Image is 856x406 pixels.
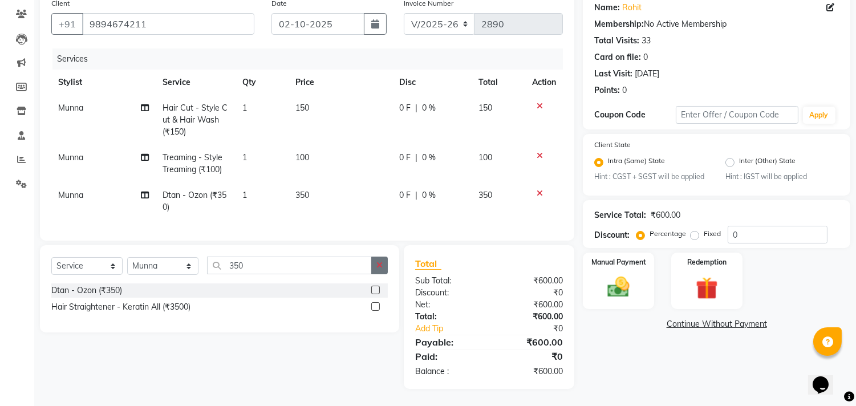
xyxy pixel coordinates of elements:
span: Munna [58,103,83,113]
div: Coupon Code [594,109,676,121]
small: Hint : IGST will be applied [725,172,839,182]
div: Discount: [407,287,489,299]
span: 0 % [422,152,436,164]
label: Intra (Same) State [608,156,665,169]
label: Fixed [704,229,721,239]
span: 1 [242,152,247,163]
div: Points: [594,84,620,96]
a: Rohit [622,2,642,14]
div: Sub Total: [407,275,489,287]
div: Paid: [407,350,489,363]
span: 0 F [399,189,411,201]
label: Client State [594,140,631,150]
div: Membership: [594,18,644,30]
input: Enter Offer / Coupon Code [676,106,798,124]
div: No Active Membership [594,18,839,30]
th: Qty [236,70,289,95]
span: 0 % [422,189,436,201]
span: 0 % [422,102,436,114]
iframe: chat widget [808,360,845,395]
div: ₹600.00 [489,366,572,377]
button: Apply [803,107,835,124]
div: Services [52,48,571,70]
div: Hair Straightener - Keratin All (₹3500) [51,301,190,313]
div: Service Total: [594,209,646,221]
label: Manual Payment [591,257,646,267]
div: ₹0 [489,287,572,299]
div: Discount: [594,229,630,241]
a: Add Tip [407,323,503,335]
span: 1 [242,103,247,113]
span: | [415,102,417,114]
img: _cash.svg [601,274,636,300]
div: Total: [407,311,489,323]
label: Inter (Other) State [739,156,796,169]
span: 100 [295,152,309,163]
div: Total Visits: [594,35,639,47]
div: ₹600.00 [489,299,572,311]
div: ₹600.00 [651,209,680,221]
input: Search by Name/Mobile/Email/Code [82,13,254,35]
div: 0 [643,51,648,63]
div: ₹0 [489,350,572,363]
span: | [415,189,417,201]
label: Redemption [687,257,727,267]
span: 100 [478,152,492,163]
th: Price [289,70,392,95]
span: 350 [478,190,492,200]
div: 0 [622,84,627,96]
span: 150 [295,103,309,113]
span: Dtan - Ozon (₹350) [163,190,226,212]
th: Service [156,70,236,95]
th: Action [525,70,563,95]
div: Card on file: [594,51,641,63]
div: 33 [642,35,651,47]
span: | [415,152,417,164]
div: Net: [407,299,489,311]
a: Continue Without Payment [585,318,848,330]
th: Total [472,70,526,95]
div: Balance : [407,366,489,377]
span: Hair Cut - Style Cut & Hair Wash (₹150) [163,103,228,137]
th: Stylist [51,70,156,95]
span: Munna [58,190,83,200]
div: Last Visit: [594,68,632,80]
div: Name: [594,2,620,14]
div: ₹600.00 [489,275,572,287]
div: ₹0 [503,323,572,335]
th: Disc [392,70,472,95]
span: Treaming - Style Treaming (₹100) [163,152,222,174]
span: Total [415,258,441,270]
button: +91 [51,13,83,35]
div: ₹600.00 [489,335,572,349]
span: 0 F [399,152,411,164]
label: Percentage [650,229,686,239]
div: [DATE] [635,68,659,80]
span: Munna [58,152,83,163]
div: Dtan - Ozon (₹350) [51,285,122,297]
img: _gift.svg [689,274,725,302]
div: ₹600.00 [489,311,572,323]
span: 0 F [399,102,411,114]
small: Hint : CGST + SGST will be applied [594,172,708,182]
span: 1 [242,190,247,200]
span: 150 [478,103,492,113]
span: 350 [295,190,309,200]
div: Payable: [407,335,489,349]
input: Search or Scan [207,257,372,274]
